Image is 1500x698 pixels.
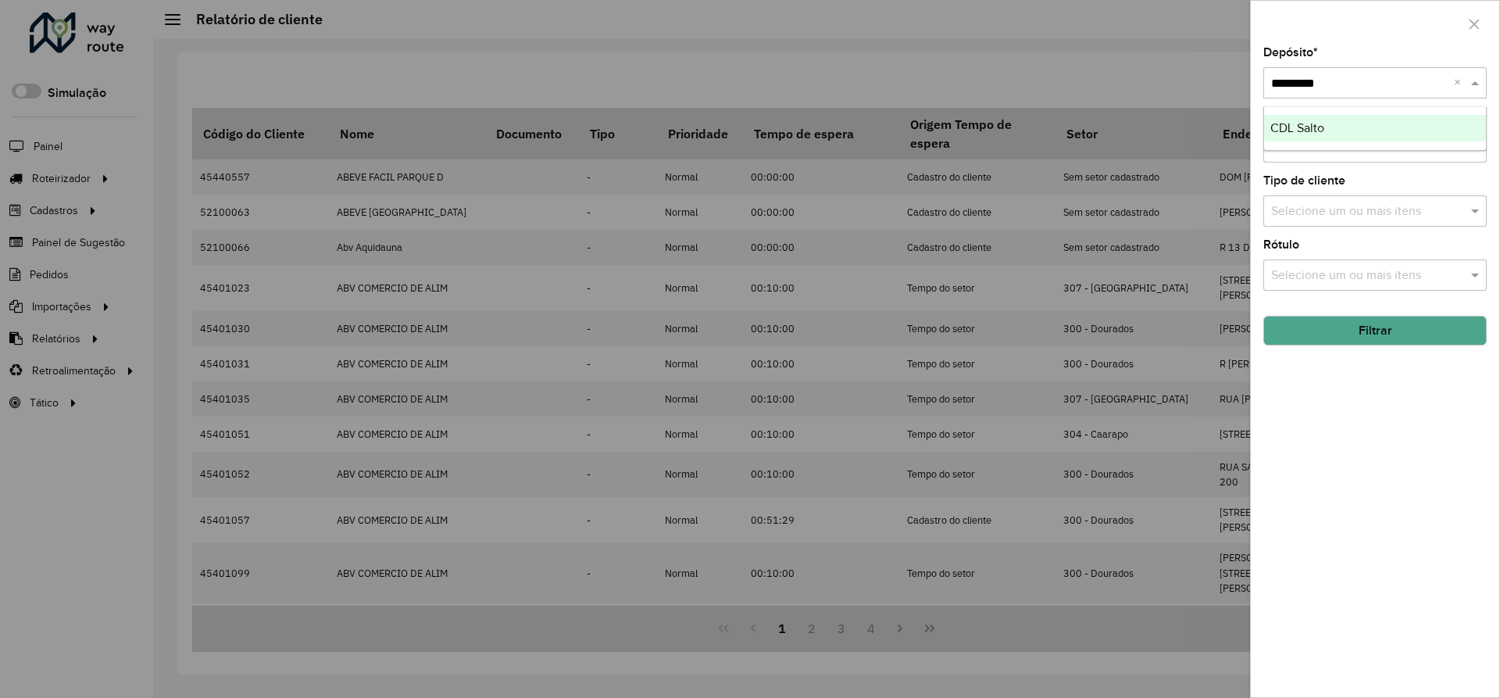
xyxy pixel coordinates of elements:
ng-dropdown-panel: Options list [1263,106,1487,151]
label: Depósito [1263,43,1318,62]
span: Clear all [1454,73,1467,92]
label: Rótulo [1263,235,1299,254]
button: Filtrar [1263,316,1487,345]
label: Tipo de cliente [1263,171,1345,190]
span: CDL Salto [1270,121,1324,134]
